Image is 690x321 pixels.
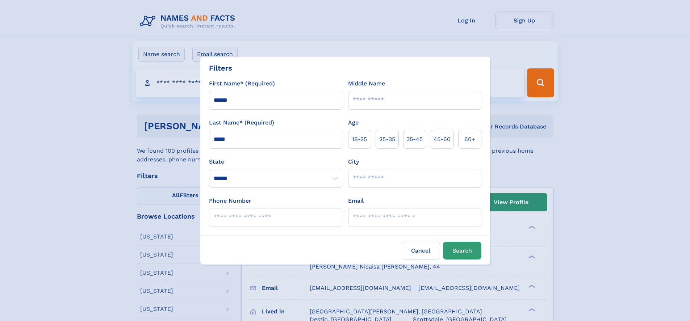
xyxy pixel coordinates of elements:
[348,197,364,205] label: Email
[464,135,475,144] span: 60+
[434,135,451,144] span: 45‑60
[402,242,440,259] label: Cancel
[406,135,423,144] span: 35‑45
[209,197,251,205] label: Phone Number
[348,79,385,88] label: Middle Name
[352,135,367,144] span: 18‑25
[348,118,359,127] label: Age
[209,79,275,88] label: First Name* (Required)
[348,157,359,166] label: City
[209,63,232,73] div: Filters
[379,135,395,144] span: 25‑35
[443,242,481,259] button: Search
[209,157,342,166] label: State
[209,118,274,127] label: Last Name* (Required)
